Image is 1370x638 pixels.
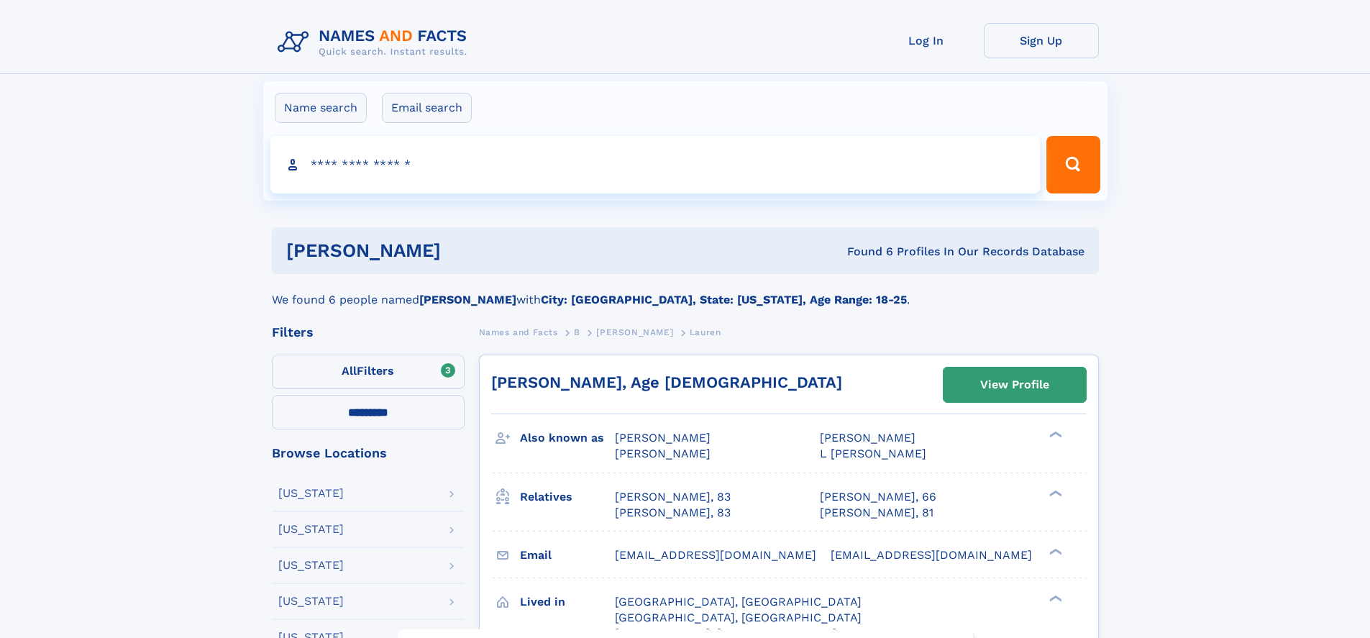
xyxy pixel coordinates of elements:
[275,93,367,123] label: Name search
[615,611,862,624] span: [GEOGRAPHIC_DATA], [GEOGRAPHIC_DATA]
[574,323,580,341] a: B
[272,23,479,62] img: Logo Names and Facts
[520,426,615,450] h3: Also known as
[1046,488,1063,498] div: ❯
[278,524,344,535] div: [US_STATE]
[272,447,465,460] div: Browse Locations
[831,548,1032,562] span: [EMAIL_ADDRESS][DOMAIN_NAME]
[1046,430,1063,439] div: ❯
[615,505,731,521] a: [PERSON_NAME], 83
[820,489,936,505] a: [PERSON_NAME], 66
[520,543,615,568] h3: Email
[615,431,711,445] span: [PERSON_NAME]
[479,323,558,341] a: Names and Facts
[278,596,344,607] div: [US_STATE]
[980,368,1049,401] div: View Profile
[342,364,357,378] span: All
[1046,136,1100,193] button: Search Button
[382,93,472,123] label: Email search
[272,326,465,339] div: Filters
[615,548,816,562] span: [EMAIL_ADDRESS][DOMAIN_NAME]
[820,447,926,460] span: L [PERSON_NAME]
[944,368,1086,402] a: View Profile
[615,489,731,505] a: [PERSON_NAME], 83
[690,327,721,337] span: Lauren
[984,23,1099,58] a: Sign Up
[820,431,915,445] span: [PERSON_NAME]
[286,242,644,260] h1: [PERSON_NAME]
[596,323,673,341] a: [PERSON_NAME]
[272,274,1099,309] div: We found 6 people named with .
[615,447,711,460] span: [PERSON_NAME]
[491,373,842,391] a: [PERSON_NAME], Age [DEMOGRAPHIC_DATA]
[574,327,580,337] span: B
[272,355,465,389] label: Filters
[419,293,516,306] b: [PERSON_NAME]
[869,23,984,58] a: Log In
[596,327,673,337] span: [PERSON_NAME]
[644,244,1084,260] div: Found 6 Profiles In Our Records Database
[520,590,615,614] h3: Lived in
[541,293,907,306] b: City: [GEOGRAPHIC_DATA], State: [US_STATE], Age Range: 18-25
[520,485,615,509] h3: Relatives
[278,488,344,499] div: [US_STATE]
[1046,593,1063,603] div: ❯
[1046,547,1063,556] div: ❯
[615,595,862,609] span: [GEOGRAPHIC_DATA], [GEOGRAPHIC_DATA]
[820,505,933,521] a: [PERSON_NAME], 81
[270,136,1041,193] input: search input
[278,560,344,571] div: [US_STATE]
